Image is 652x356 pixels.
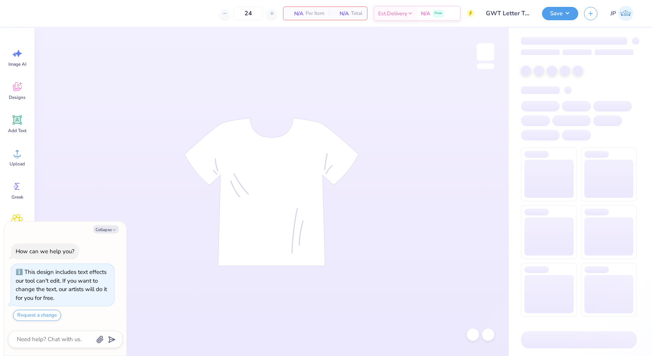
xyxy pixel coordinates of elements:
button: Collapse [93,225,119,233]
span: Upload [10,161,25,167]
button: Save [542,7,578,20]
a: JP [607,6,637,21]
img: tee-skeleton.svg [184,118,359,266]
span: N/A [288,10,303,18]
div: This design includes text effects our tool can't edit. If you want to change the text, our artist... [16,268,107,302]
span: Est. Delivery [378,10,407,18]
span: Greek [11,194,23,200]
span: Total [351,10,362,18]
span: N/A [421,10,430,18]
span: Free [435,11,442,16]
span: Designs [9,94,26,100]
span: N/A [333,10,349,18]
span: Image AI [8,61,26,67]
span: Add Text [8,128,26,134]
input: – – [233,6,263,20]
button: Request a change [13,310,61,321]
img: Jojo Pawlow [618,6,633,21]
span: Per Item [306,10,324,18]
span: JP [610,9,616,18]
input: Untitled Design [480,6,536,21]
div: How can we help you? [16,248,74,255]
